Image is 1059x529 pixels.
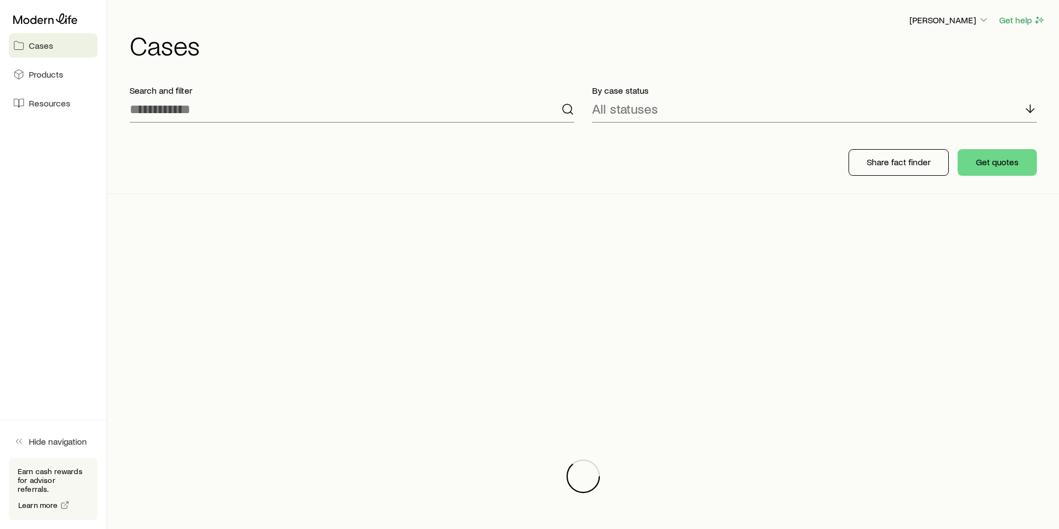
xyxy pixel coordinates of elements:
a: Cases [9,33,97,58]
div: Earn cash rewards for advisor referrals.Learn more [9,458,97,520]
button: Get quotes [958,149,1037,176]
button: [PERSON_NAME] [909,14,990,27]
p: Search and filter [130,85,574,96]
h1: Cases [130,32,1046,58]
button: Get help [999,14,1046,27]
button: Share fact finder [849,149,949,176]
p: By case status [592,85,1037,96]
button: Hide navigation [9,429,97,454]
p: Share fact finder [867,156,931,167]
a: Resources [9,91,97,115]
p: All statuses [592,101,658,116]
span: Cases [29,40,53,51]
p: Earn cash rewards for advisor referrals. [18,467,89,494]
span: Products [29,69,63,80]
span: Hide navigation [29,436,87,447]
p: [PERSON_NAME] [909,14,989,26]
span: Resources [29,98,70,109]
span: Learn more [18,501,58,509]
a: Products [9,62,97,87]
